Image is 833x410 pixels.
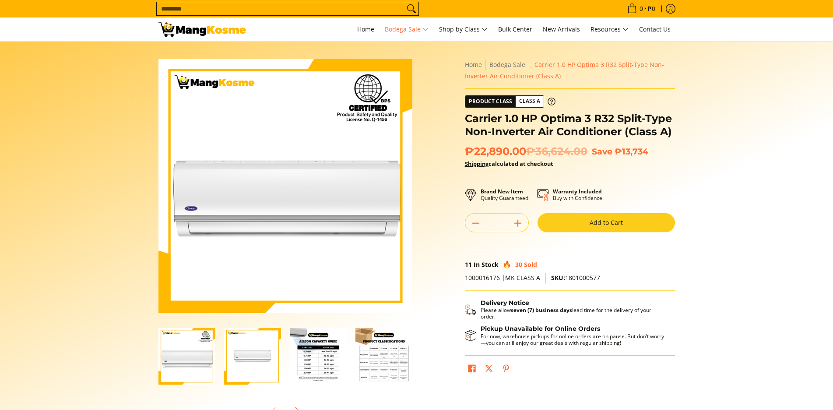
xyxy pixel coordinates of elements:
button: Shipping & Delivery [465,299,666,320]
a: Pin on Pinterest [500,362,512,377]
a: Shipping [465,160,489,168]
strong: seven (7) business days [511,306,572,314]
a: Contact Us [635,18,675,41]
a: Product Class Class A [465,95,555,108]
a: Bodega Sale [380,18,433,41]
a: Resources [586,18,633,41]
img: Carrier 1.0 HP Optima 3 R32 Split-Type Non-Inverter Air Conditioner (Class A)-3 [290,328,347,385]
span: Product Class [465,96,516,107]
span: Bulk Center [498,25,532,33]
span: Bodega Sale [385,24,429,35]
span: 1000016176 |MK CLASS A [465,273,540,282]
span: 11 [465,260,472,269]
span: Sold [524,260,537,269]
a: Share on Facebook [466,362,478,377]
strong: calculated at checkout [465,160,553,168]
a: Home [465,60,482,69]
span: • [625,4,658,14]
strong: Brand New Item [481,188,523,195]
button: Search [404,2,418,15]
button: Add [507,216,528,230]
span: ₱22,890.00 [465,145,587,158]
span: 0 [638,6,644,12]
span: New Arrivals [543,25,580,33]
nav: Breadcrumbs [465,59,675,82]
strong: Warranty Included [553,188,602,195]
span: 30 [515,260,522,269]
p: For now, warehouse pickups for online orders are on pause. But don’t worry—you can still enjoy ou... [481,333,666,346]
span: In Stock [474,260,499,269]
a: Bodega Sale [489,60,525,69]
strong: Delivery Notice [481,299,529,307]
span: 1801000577 [551,273,600,282]
span: ₱0 [647,6,657,12]
button: Add to Cart [538,213,675,232]
span: Carrier 1.0 HP Optima 3 R32 Split-Type Non-Inverter Air Conditioner (Class A) [465,60,664,80]
p: Quality Guaranteed [481,188,528,201]
a: Post on X [483,362,495,377]
button: Subtract [465,216,486,230]
nav: Main Menu [255,18,675,41]
p: Buy with Confidence [553,188,602,201]
span: Save [592,146,612,157]
a: Bulk Center [494,18,537,41]
strong: Pickup Unavailable for Online Orders [481,325,600,333]
span: ₱13,734 [615,146,648,157]
span: SKU: [551,273,565,282]
img: Carrier 1.0 HP Optima 3 R32 Split-Type Non-Inverter Air Conditioner (Class A)-1 [158,328,215,385]
img: Carrier 1.0 HP Optima 3 R32 Split-Type Non-Inverter Air Conditioner (Class A)-2 [224,328,281,385]
span: Contact Us [639,25,671,33]
a: New Arrivals [538,18,584,41]
img: Carrier 1.0 HP Optima 3 R32 Split-Type Non-Inverter Air Conditioner (Class A) [158,59,412,313]
span: Home [357,25,374,33]
p: Please allow lead time for the delivery of your order. [481,307,666,320]
del: ₱36,624.00 [526,145,587,158]
img: Carrier 1.0 HP Optima 3 R32 Split-Type Non-Inverter Air Conditioner (Class A)-4 [355,328,412,385]
a: Shop by Class [435,18,492,41]
span: Resources [590,24,629,35]
span: Class A [516,96,544,107]
img: Carrier Optima 3 SET 1.0HP Split-Type Aircon (Class A) l Mang Kosme [158,22,246,37]
h1: Carrier 1.0 HP Optima 3 R32 Split-Type Non-Inverter Air Conditioner (Class A) [465,112,675,138]
a: Home [353,18,379,41]
span: Shop by Class [439,24,488,35]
